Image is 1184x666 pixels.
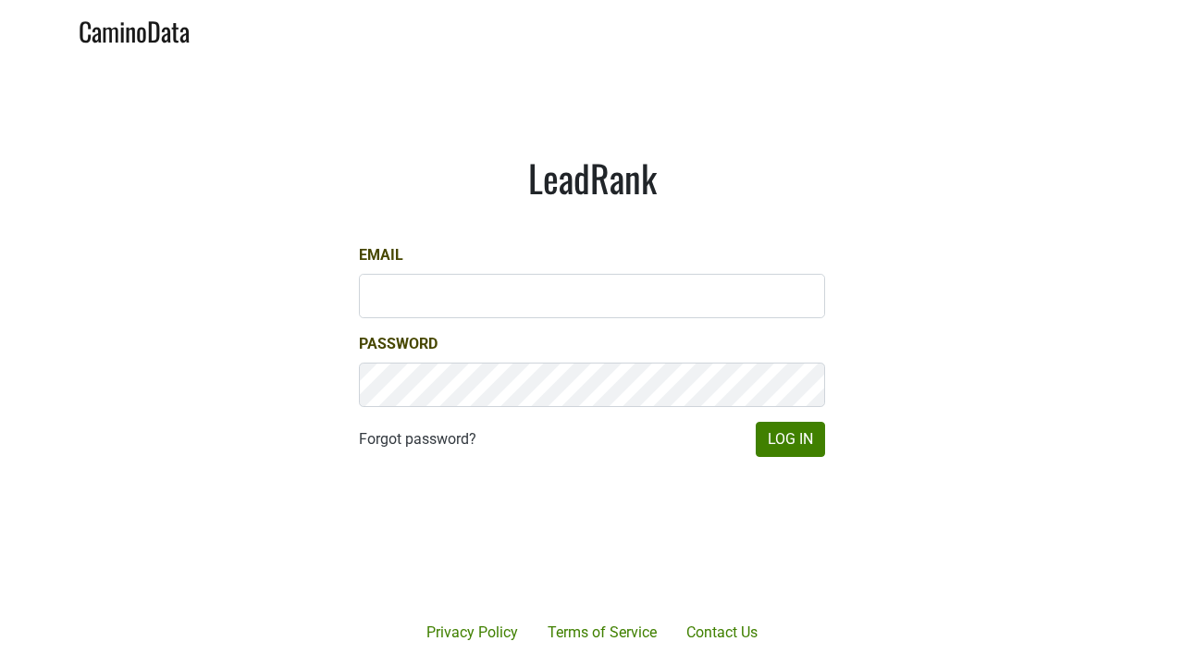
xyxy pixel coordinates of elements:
[672,614,772,651] a: Contact Us
[359,333,438,355] label: Password
[79,7,190,51] a: CaminoData
[359,244,403,266] label: Email
[756,422,825,457] button: Log In
[533,614,672,651] a: Terms of Service
[412,614,533,651] a: Privacy Policy
[359,428,476,450] a: Forgot password?
[359,155,825,200] h1: LeadRank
